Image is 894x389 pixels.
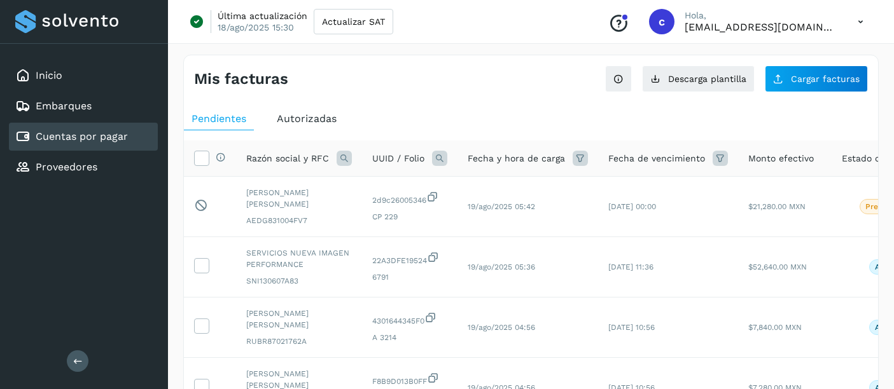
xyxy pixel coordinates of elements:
span: SNI130607A83 [246,275,352,287]
span: [PERSON_NAME] [PERSON_NAME] [246,187,352,210]
span: Actualizar SAT [322,17,385,26]
span: $21,280.00 MXN [748,202,806,211]
p: Última actualización [218,10,307,22]
div: Proveedores [9,153,158,181]
span: 19/ago/2025 04:56 [468,323,535,332]
span: CP 229 [372,211,447,222]
span: $7,840.00 MXN [748,323,802,332]
span: UUID / Folio [372,152,424,165]
a: Embarques [36,100,92,112]
span: 6791 [372,271,447,283]
div: Inicio [9,62,158,90]
span: $52,640.00 MXN [748,263,807,271]
span: F8B9D013B0FF [372,372,447,387]
div: Cuentas por pagar [9,123,158,151]
span: A 3214 [372,332,447,343]
span: Monto efectivo [748,152,814,165]
span: 2d9c26005346 [372,191,447,206]
span: AEDG831004FV7 [246,215,352,226]
p: cxp1@53cargo.com [685,21,837,33]
span: Pendientes [192,113,246,125]
span: 22A3DFE19524 [372,251,447,266]
button: Actualizar SAT [314,9,393,34]
span: [DATE] 11:36 [608,263,653,271]
span: Razón social y RFC [246,152,329,165]
span: Descarga plantilla [668,74,746,83]
p: Hola, [685,10,837,21]
span: Cargar facturas [791,74,860,83]
span: [DATE] 10:56 [608,323,655,332]
a: Inicio [36,69,62,81]
a: Proveedores [36,161,97,173]
span: Autorizadas [277,113,337,125]
span: SERVICIOS NUEVA IMAGEN PERFORMANCE [246,247,352,270]
span: 19/ago/2025 05:36 [468,263,535,271]
button: Descarga plantilla [642,65,755,92]
p: 18/ago/2025 15:30 [218,22,294,33]
span: RUBR87021762A [246,336,352,347]
a: Cuentas por pagar [36,130,128,142]
span: 4301644345F0 [372,311,447,327]
span: [PERSON_NAME] [PERSON_NAME] [246,308,352,331]
span: Fecha y hora de carga [468,152,565,165]
span: 19/ago/2025 05:42 [468,202,535,211]
span: [DATE] 00:00 [608,202,656,211]
div: Embarques [9,92,158,120]
h4: Mis facturas [194,70,288,88]
span: Fecha de vencimiento [608,152,705,165]
button: Cargar facturas [765,65,868,92]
